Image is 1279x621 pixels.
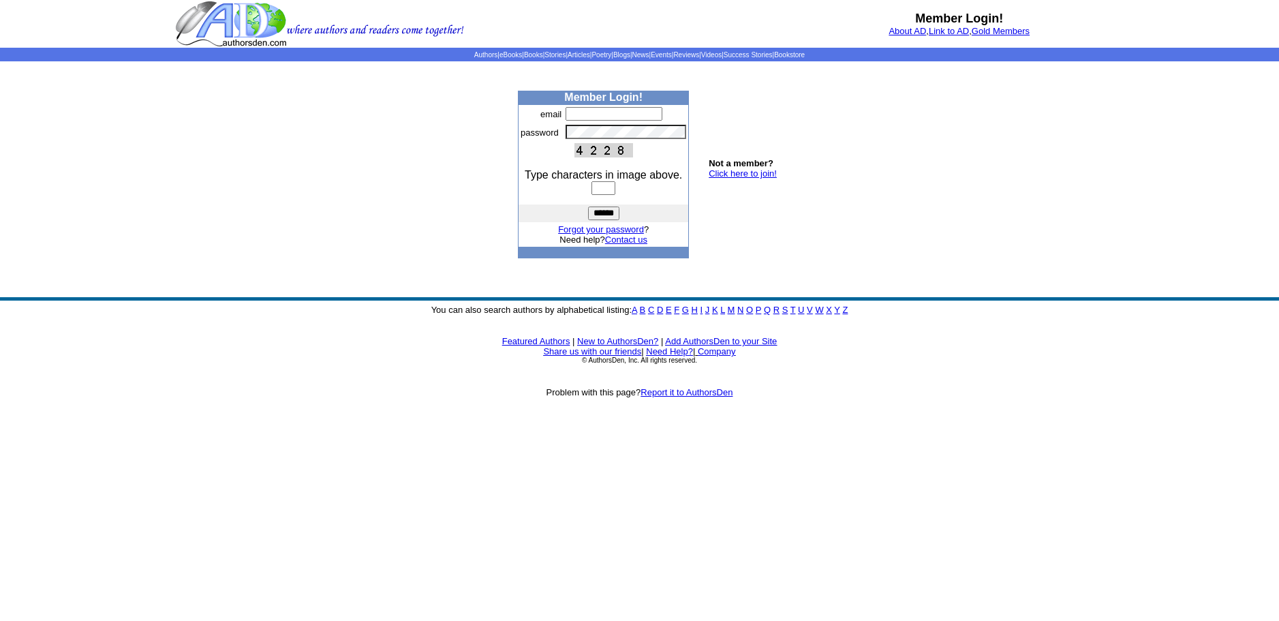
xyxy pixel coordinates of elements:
[559,234,647,245] font: Need help?
[756,305,761,315] a: P
[574,143,633,157] img: This Is CAPTCHA Image
[577,336,658,346] a: New to AuthorsDen?
[524,51,543,59] a: Books
[724,51,773,59] a: Success Stories
[790,305,796,315] a: T
[474,51,497,59] a: Authors
[798,305,804,315] a: U
[701,51,722,59] a: Videos
[525,169,682,181] font: Type characters in image above.
[728,305,735,315] a: M
[613,51,630,59] a: Blogs
[815,305,823,315] a: W
[700,305,703,315] a: I
[889,26,1030,36] font: , ,
[499,51,522,59] a: eBooks
[737,305,743,315] a: N
[682,305,689,315] a: G
[746,305,753,315] a: O
[474,51,805,59] span: | | | | | | | | | | | |
[582,357,697,364] font: © AuthorsDen, Inc. All rights reserved.
[698,346,736,357] a: Company
[605,234,647,245] a: Contact us
[842,305,848,315] a: Z
[646,346,693,357] a: Need Help?
[544,51,566,59] a: Stories
[705,305,710,315] a: J
[693,346,736,357] font: |
[564,91,643,103] b: Member Login!
[661,336,663,346] font: |
[502,336,570,346] a: Featured Authors
[543,346,641,357] a: Share us with our friends
[568,51,590,59] a: Articles
[782,305,788,315] a: S
[666,305,672,315] a: E
[720,305,725,315] a: L
[774,51,805,59] a: Bookstore
[807,305,813,315] a: V
[712,305,718,315] a: K
[558,224,644,234] a: Forgot your password
[673,51,699,59] a: Reviews
[540,109,561,119] font: email
[709,158,773,168] b: Not a member?
[709,168,777,179] a: Click here to join!
[665,336,777,346] a: Add AuthorsDen to your Site
[773,305,780,315] a: R
[657,305,663,315] a: D
[641,387,733,397] a: Report it to AuthorsDen
[651,51,672,59] a: Events
[826,305,832,315] a: X
[929,26,969,36] a: Link to AD
[591,51,611,59] a: Poetry
[692,305,698,315] a: H
[431,305,848,315] font: You can also search authors by alphabetical listing:
[641,346,643,357] font: |
[640,305,646,315] a: B
[915,12,1003,25] b: Member Login!
[558,224,649,234] font: ?
[764,305,771,315] a: Q
[834,305,839,315] a: Y
[632,51,649,59] a: News
[572,336,574,346] font: |
[632,305,637,315] a: A
[648,305,654,315] a: C
[546,387,733,397] font: Problem with this page?
[674,305,679,315] a: F
[521,127,559,138] font: password
[972,26,1030,36] a: Gold Members
[889,26,926,36] a: About AD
